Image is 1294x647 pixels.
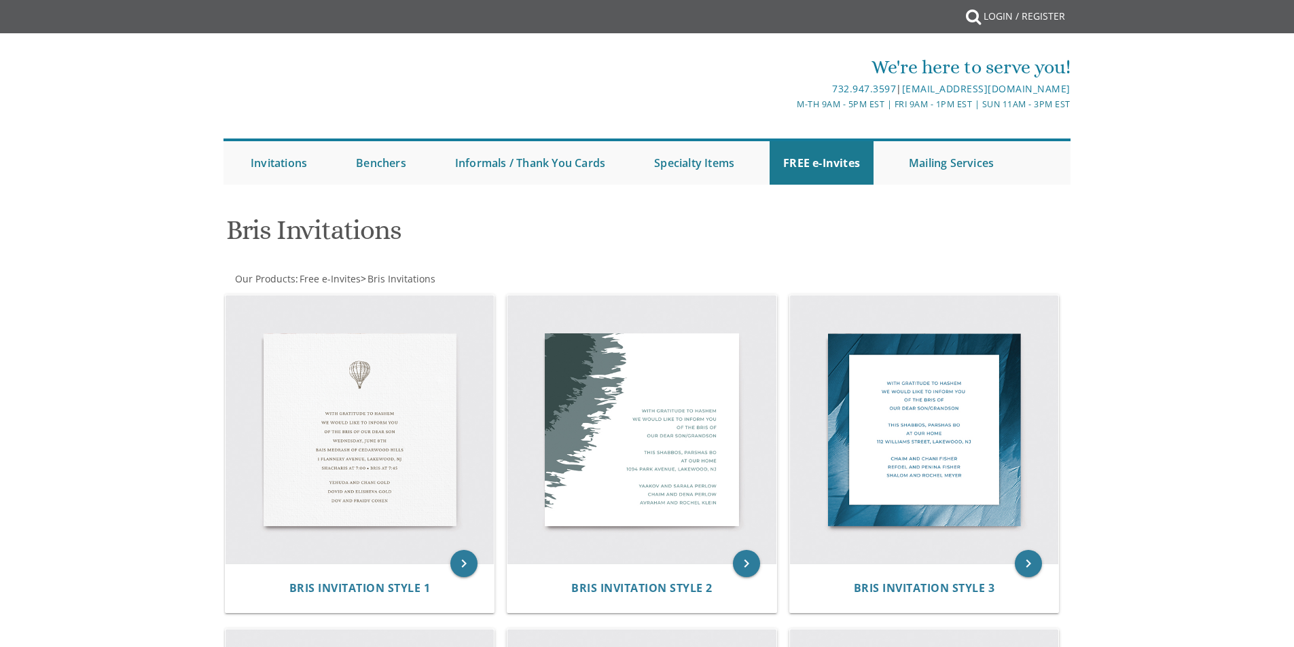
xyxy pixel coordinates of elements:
a: Bris Invitation Style 3 [854,582,995,595]
a: Specialty Items [641,141,748,185]
div: | [507,81,1071,97]
a: keyboard_arrow_right [1015,550,1042,577]
a: FREE e-Invites [770,141,874,185]
a: [EMAIL_ADDRESS][DOMAIN_NAME] [902,82,1071,95]
a: Bris Invitations [366,272,435,285]
a: Bris Invitation Style 2 [571,582,713,595]
div: We're here to serve you! [507,54,1071,81]
a: Invitations [237,141,321,185]
a: 732.947.3597 [832,82,896,95]
span: Bris Invitations [367,272,435,285]
img: Bris Invitation Style 3 [790,295,1059,564]
a: Bris Invitation Style 1 [289,582,431,595]
div: : [223,272,647,286]
span: Bris Invitation Style 1 [289,580,431,595]
span: Bris Invitation Style 3 [854,580,995,595]
h1: Bris Invitations [226,215,780,255]
a: Free e-Invites [298,272,361,285]
a: Informals / Thank You Cards [442,141,619,185]
span: Bris Invitation Style 2 [571,580,713,595]
a: Our Products [234,272,295,285]
span: > [361,272,435,285]
span: Free e-Invites [300,272,361,285]
a: keyboard_arrow_right [450,550,478,577]
img: Bris Invitation Style 2 [507,295,776,564]
a: Benchers [342,141,420,185]
a: Mailing Services [895,141,1007,185]
div: M-Th 9am - 5pm EST | Fri 9am - 1pm EST | Sun 11am - 3pm EST [507,97,1071,111]
img: Bris Invitation Style 1 [226,295,495,564]
a: keyboard_arrow_right [733,550,760,577]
